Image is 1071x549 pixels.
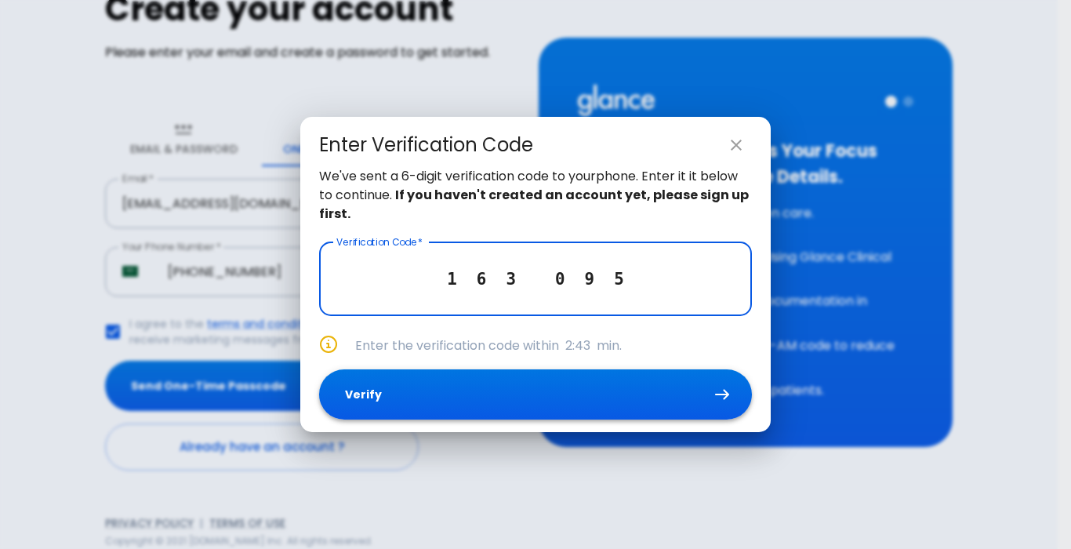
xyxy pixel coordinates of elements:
button: close [721,129,752,161]
div: Enter Verification Code [319,133,533,158]
p: We've sent a 6-digit verification code to your phone . Enter it it below to continue. [319,167,752,224]
strong: If you haven't created an account yet, please sign up first. [319,186,749,223]
button: Verify [319,369,752,420]
p: Enter the verification code within min. [355,336,752,355]
span: 2:43 [565,336,590,354]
